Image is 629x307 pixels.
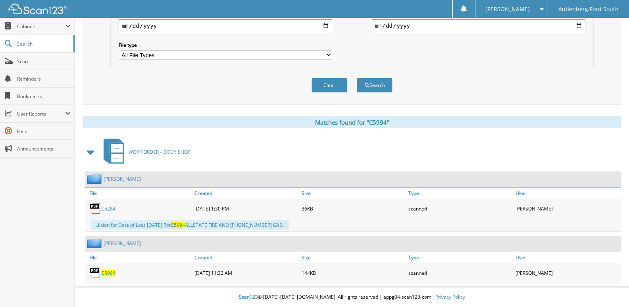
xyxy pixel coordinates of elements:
[514,252,621,263] a: User
[406,201,514,216] div: scanned
[300,201,407,216] div: 36KB
[89,267,101,279] img: PDF.png
[589,269,629,307] iframe: Chat Widget
[171,222,185,228] span: C5994
[300,265,407,281] div: 144KB
[129,149,190,155] span: WORK ORDER – BODY SHOP
[85,188,192,199] a: File
[101,205,115,212] a: C5284
[91,220,289,230] div: ...lision for Date of Loss [DATE] Rot ALLSTATE FIRE AND [PHONE_NUMBER] CAS...
[83,116,621,128] div: Matches found for "C5994"
[87,174,104,184] img: folder2.png
[300,252,407,263] a: Size
[119,19,332,32] input: start
[192,252,300,263] a: Created
[17,58,71,65] span: Scan
[75,288,629,307] div: © [DATE]-[DATE] [DOMAIN_NAME]. All rights reserved | appg04-scan123-com |
[514,188,621,199] a: User
[514,201,621,216] div: [PERSON_NAME]
[406,265,514,281] div: scanned
[85,252,192,263] a: File
[17,93,71,100] span: Bookmarks
[17,41,69,47] span: Search
[406,188,514,199] a: Type
[192,265,300,281] div: [DATE] 11:32 AM
[17,110,65,117] span: User Reports
[300,188,407,199] a: Size
[558,7,619,12] span: Auffenberg Ford South
[17,145,71,152] span: Announcements
[17,128,71,135] span: Help
[372,19,585,32] input: end
[119,42,332,48] label: File type
[104,176,141,182] a: [PERSON_NAME]
[435,293,465,300] a: Privacy Policy
[17,23,65,30] span: Cabinets
[104,240,141,247] a: [PERSON_NAME]
[514,265,621,281] div: [PERSON_NAME]
[192,188,300,199] a: Created
[99,136,190,168] a: WORK ORDER – BODY SHOP
[87,238,104,248] img: folder2.png
[101,270,115,276] a: C5994
[89,203,101,214] img: PDF.png
[406,252,514,263] a: Type
[357,78,392,93] button: Search
[17,75,71,82] span: Reminders
[8,4,67,14] img: scan123-logo-white.svg
[312,78,347,93] button: Clear
[485,7,530,12] span: [PERSON_NAME]
[239,293,258,300] span: Scan123
[192,201,300,216] div: [DATE] 1:30 PM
